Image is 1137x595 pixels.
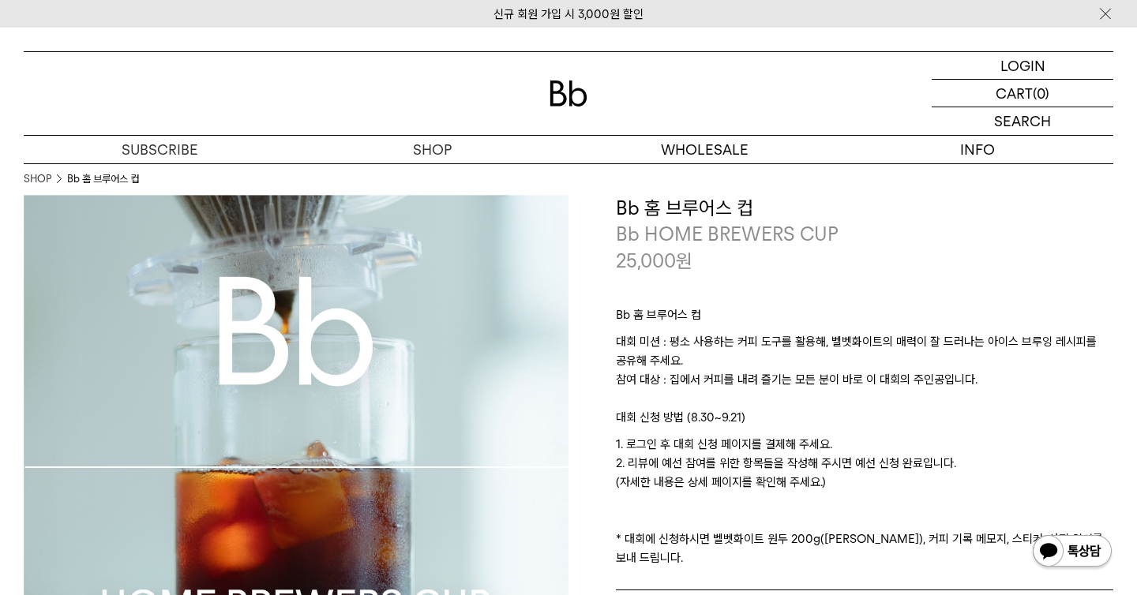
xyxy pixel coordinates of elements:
h3: Bb 홈 브루어스 컵 [616,195,1113,222]
p: SEARCH [994,107,1051,135]
a: SHOP [296,136,568,163]
a: SUBSCRIBE [24,136,296,163]
p: CART [996,80,1033,107]
p: WHOLESALE [568,136,841,163]
a: SHOP [24,171,51,187]
p: (0) [1033,80,1049,107]
span: 원 [676,249,692,272]
p: 대회 미션 : 평소 사용하는 커피 도구를 활용해, 벨벳화이트의 매력이 잘 드러나는 아이스 브루잉 레시피를 공유해 주세요. 참여 대상 : 집에서 커피를 내려 즐기는 모든 분이 ... [616,332,1113,408]
img: 로고 [550,80,587,107]
a: LOGIN [932,52,1113,80]
p: Bb 홈 브루어스 컵 [616,305,1113,332]
a: CART (0) [932,80,1113,107]
p: LOGIN [1000,52,1045,79]
p: 1. 로그인 후 대회 신청 페이지를 결제해 주세요. 2. 리뷰에 예선 참여를 위한 항목들을 작성해 주시면 예선 신청 완료입니다. (자세한 내용은 상세 페이지를 확인해 주세요.... [616,435,1113,567]
li: Bb 홈 브루어스 컵 [67,171,139,187]
p: 25,000 [616,248,692,275]
p: INFO [841,136,1113,163]
p: Bb HOME BREWERS CUP [616,221,1113,248]
img: 카카오톡 채널 1:1 채팅 버튼 [1031,533,1113,571]
p: 대회 신청 방법 (8.30~9.21) [616,408,1113,435]
a: 신규 회원 가입 시 3,000원 할인 [493,7,644,21]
